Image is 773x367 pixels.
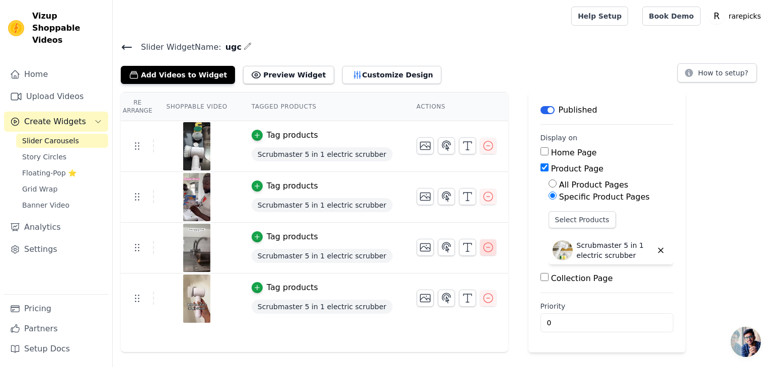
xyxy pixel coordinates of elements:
[32,10,104,46] span: Vizup Shoppable Videos
[252,147,393,161] span: Scrubmaster 5 in 1 electric scrubber
[725,7,765,25] p: rarepicks
[252,231,318,243] button: Tag products
[559,192,650,202] label: Specific Product Pages
[252,249,393,263] span: Scrubmaster 5 in 1 electric scrubber
[252,282,318,294] button: Tag products
[22,200,69,210] span: Banner Video
[4,64,108,84] a: Home
[342,66,441,84] button: Customize Design
[4,319,108,339] a: Partners
[22,168,76,178] span: Floating-Pop ⭐
[405,93,508,121] th: Actions
[551,148,597,157] label: Home Page
[24,116,86,128] span: Create Widgets
[551,164,604,173] label: Product Page
[4,112,108,132] button: Create Widgets
[243,66,334,84] button: Preview Widget
[16,150,108,164] a: Story Circles
[22,152,66,162] span: Story Circles
[677,70,757,80] a: How to setup?
[417,188,434,205] button: Change Thumbnail
[267,282,318,294] div: Tag products
[551,273,613,283] label: Collection Page
[16,134,108,148] a: Slider Carousels
[559,180,629,190] label: All Product Pages
[549,211,616,228] button: Select Products
[252,129,318,141] button: Tag products
[267,180,318,192] div: Tag products
[154,93,239,121] th: Shoppable Video
[244,40,252,54] div: Edit Name
[4,299,108,319] a: Pricing
[709,7,765,25] button: R rarepicks
[121,66,235,84] button: Add Videos to Widget
[642,7,700,26] a: Book Demo
[417,239,434,256] button: Change Thumbnail
[16,166,108,180] a: Floating-Pop ⭐
[571,7,628,26] a: Help Setup
[540,133,578,143] legend: Display on
[221,41,242,53] span: ugc
[183,173,211,221] img: vizup-images-2cd4.png
[121,93,154,121] th: Re Arrange
[252,180,318,192] button: Tag products
[22,184,57,194] span: Grid Wrap
[559,104,597,116] p: Published
[16,198,108,212] a: Banner Video
[714,11,720,21] text: R
[16,182,108,196] a: Grid Wrap
[731,327,761,357] div: Open chat
[183,274,211,323] img: vizup-images-0697.png
[4,339,108,359] a: Setup Docs
[4,86,108,107] a: Upload Videos
[417,137,434,154] button: Change Thumbnail
[553,240,573,260] img: Scrubmaster 5 in 1 electric scrubber
[267,129,318,141] div: Tag products
[540,301,673,311] label: Priority
[22,136,79,146] span: Slider Carousels
[8,20,24,36] img: Vizup
[252,198,393,212] span: Scrubmaster 5 in 1 electric scrubber
[417,290,434,307] button: Change Thumbnail
[677,63,757,82] button: How to setup?
[240,93,405,121] th: Tagged Products
[267,231,318,243] div: Tag products
[133,41,221,53] span: Slider Widget Name:
[652,242,669,259] button: Delete widget
[183,224,211,272] img: vizup-images-999d.png
[183,122,211,170] img: vizup-images-738c.png
[4,217,108,237] a: Analytics
[252,300,393,314] span: Scrubmaster 5 in 1 electric scrubber
[577,240,652,260] p: Scrubmaster 5 in 1 electric scrubber
[4,239,108,259] a: Settings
